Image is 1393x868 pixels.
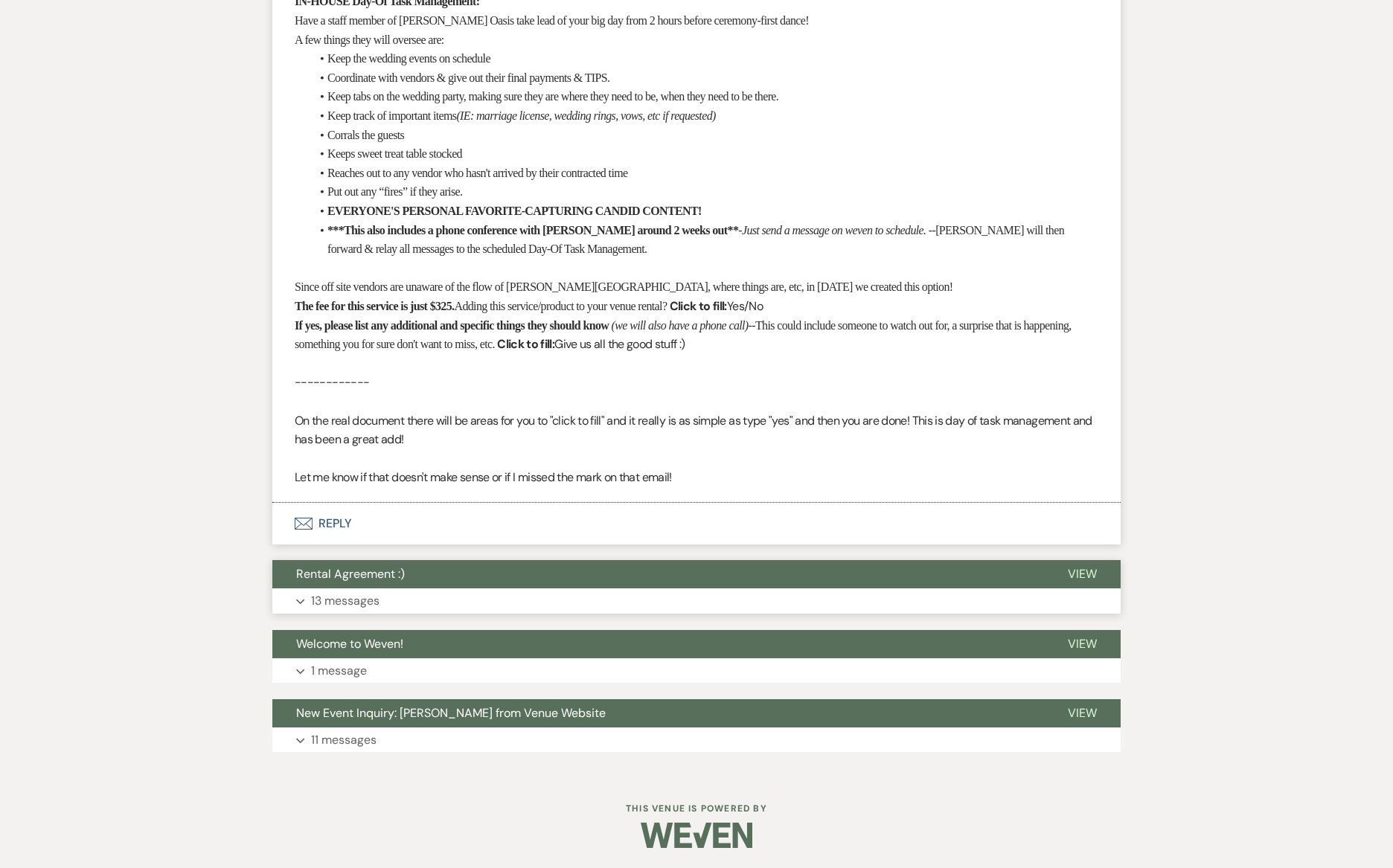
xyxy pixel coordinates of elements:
span: Rental Agreement :) [296,566,405,582]
strong: CAPTURING CANDID CONTENT! [525,205,701,217]
button: 1 message [272,658,1121,684]
span: Since off site vendors are unaware of the flow of [PERSON_NAME][GEOGRAPHIC_DATA], where things ar... [295,280,953,293]
button: New Event Inquiry: [PERSON_NAME] from Venue Website [272,699,1044,727]
span: Keep tabs on the wedding party, making sure they are where they need to be, when they need to be ... [327,90,778,103]
button: Rental Agreement :) [272,560,1044,588]
span: Keeps sweet treat table stocked [327,147,462,160]
span: A few things they will oversee are: [295,33,444,46]
em: we will also have a phone call) [615,319,748,332]
button: View [1044,699,1121,727]
p: ------------ [295,373,1098,392]
p: 1 message [311,661,367,681]
span: View [1068,705,1097,721]
strong: Click to fill: [497,336,554,352]
button: 13 messages [272,588,1121,614]
em: (IE: marriage license, wedding rings, vows, etc if requested) [456,109,715,122]
span: Have a staff member of [PERSON_NAME] Oasis take lead of your big day from 2 hours before ceremony... [295,14,809,27]
span: Keep the wedding events on schedule [327,52,490,65]
button: View [1044,560,1121,588]
p: Let me know if that doesn't make sense or if I missed the mark on that email! [295,468,1098,487]
strong: EVERYONE'S PERSONAL FAVORITE- [327,205,525,217]
span: Adding this service/product to your venue rental? [454,300,667,312]
span: Yes/No [727,298,763,314]
strong: ***This also includes a phone conference with [PERSON_NAME] around 2 weeks out** [327,224,738,237]
p: 11 messages [311,730,377,750]
em: -Just send a message on weven to schedule. -- [738,224,935,237]
p: On the real document there will be areas for you to "click to fill" and it really is as simple as... [295,411,1098,449]
strong: The fee for this service is just $325. [295,300,454,312]
span: View [1068,636,1097,652]
button: Welcome to Weven! [272,630,1044,658]
span: This could include someone to watch out for, a surprise that is happening, something you for sure... [295,319,1072,351]
button: View [1044,630,1121,658]
span: Give us all the good stuff :) [554,336,685,352]
span: Coordinate with vendors & give out their final payments & TIPS. [327,71,609,84]
span: Corrals the guests [327,129,404,141]
em: ( [612,319,615,332]
img: Weven Logo [641,809,752,861]
strong: If yes, please list any additional and specific things they should know [295,319,609,332]
em: -- [749,319,755,332]
span: Welcome to Weven! [296,636,403,652]
button: 11 messages [272,727,1121,753]
button: Reply [272,503,1121,544]
strong: Click to fill: [670,298,727,314]
span: View [1068,566,1097,582]
p: 13 messages [311,591,380,611]
span: Reaches out to any vendor who hasn't arrived by their contracted time [327,167,627,179]
span: New Event Inquiry: [PERSON_NAME] from Venue Website [296,705,606,721]
span: Put out any “fires” if they arise. [327,185,462,198]
span: Keep track of important items [327,109,456,122]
